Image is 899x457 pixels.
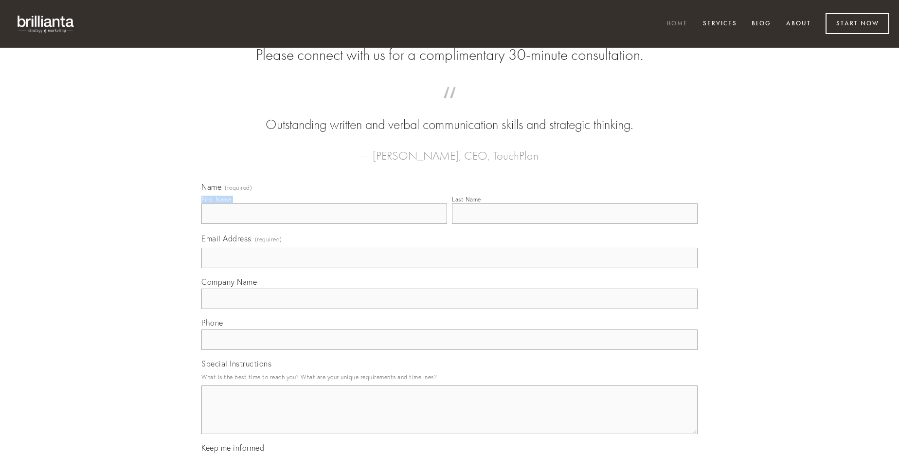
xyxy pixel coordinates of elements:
[201,370,698,384] p: What is the best time to reach you? What are your unique requirements and timelines?
[201,443,264,453] span: Keep me informed
[201,359,271,368] span: Special Instructions
[201,234,252,243] span: Email Address
[217,96,682,134] blockquote: Outstanding written and verbal communication skills and strategic thinking.
[217,96,682,115] span: “
[255,233,282,246] span: (required)
[201,46,698,64] h2: Please connect with us for a complimentary 30-minute consultation.
[225,185,252,191] span: (required)
[697,16,743,32] a: Services
[10,10,83,38] img: brillianta - research, strategy, marketing
[660,16,694,32] a: Home
[201,277,257,287] span: Company Name
[745,16,777,32] a: Blog
[780,16,817,32] a: About
[826,13,889,34] a: Start Now
[201,196,231,203] div: First Name
[217,134,682,165] figcaption: — [PERSON_NAME], CEO, TouchPlan
[452,196,481,203] div: Last Name
[201,318,223,328] span: Phone
[201,182,221,192] span: Name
